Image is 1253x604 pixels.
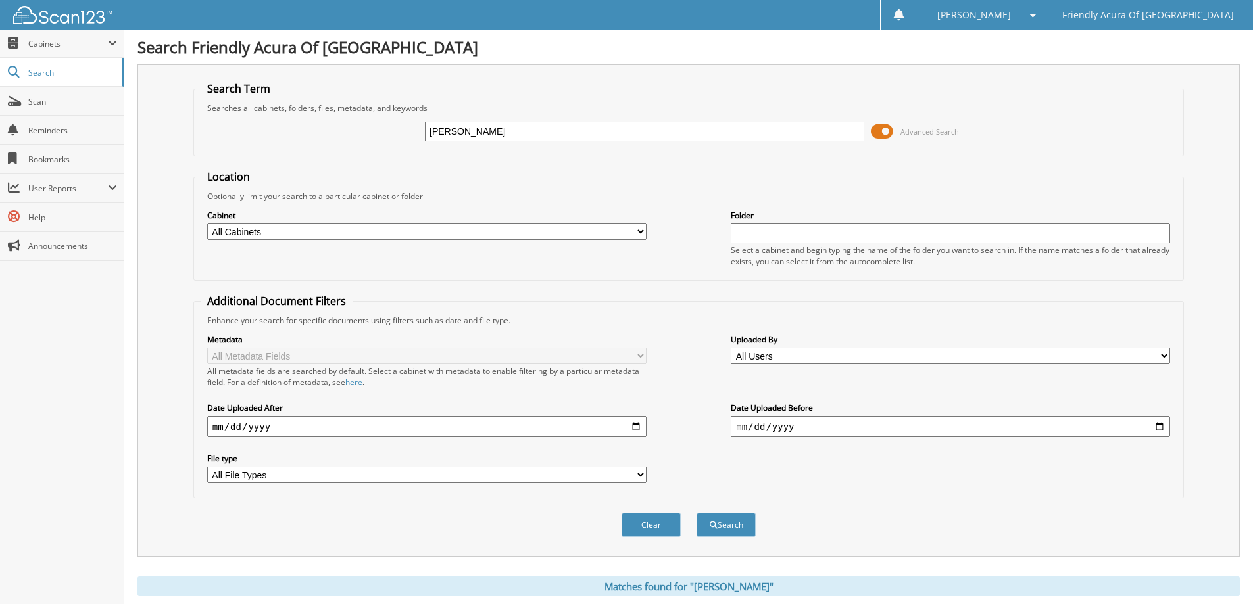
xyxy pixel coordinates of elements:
[28,212,117,223] span: Help
[28,154,117,165] span: Bookmarks
[937,11,1011,19] span: [PERSON_NAME]
[207,334,647,345] label: Metadata
[731,416,1170,437] input: end
[28,183,108,194] span: User Reports
[731,210,1170,221] label: Folder
[207,453,647,464] label: File type
[28,96,117,107] span: Scan
[13,6,112,24] img: scan123-logo-white.svg
[207,365,647,388] div: All metadata fields are searched by default. Select a cabinet with metadata to enable filtering b...
[28,67,115,78] span: Search
[201,191,1177,202] div: Optionally limit your search to a particular cabinet or folder
[28,241,117,252] span: Announcements
[731,402,1170,413] label: Date Uploaded Before
[201,81,277,96] legend: Search Term
[28,38,108,49] span: Cabinets
[207,402,647,413] label: Date Uploaded After
[207,416,647,437] input: start
[731,244,1170,267] div: Select a cabinet and begin typing the name of the folder you want to search in. If the name match...
[201,294,353,308] legend: Additional Document Filters
[201,103,1177,114] div: Searches all cabinets, folders, files, metadata, and keywords
[28,125,117,136] span: Reminders
[622,513,681,537] button: Clear
[201,170,257,184] legend: Location
[731,334,1170,345] label: Uploaded By
[697,513,756,537] button: Search
[900,127,959,137] span: Advanced Search
[201,315,1177,326] div: Enhance your search for specific documents using filters such as date and file type.
[345,377,362,388] a: here
[207,210,647,221] label: Cabinet
[1062,11,1234,19] span: Friendly Acura Of [GEOGRAPHIC_DATA]
[137,36,1240,58] h1: Search Friendly Acura Of [GEOGRAPHIC_DATA]
[137,576,1240,596] div: Matches found for "[PERSON_NAME]"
